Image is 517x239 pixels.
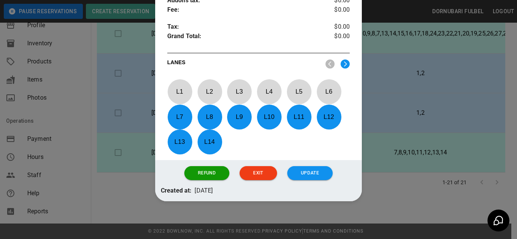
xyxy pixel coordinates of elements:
p: Created at: [161,186,192,196]
p: L 12 [316,108,341,126]
p: L 5 [287,83,311,100]
p: [DATE] [195,186,213,196]
button: Update [287,166,333,180]
p: L 14 [197,133,222,151]
p: L 13 [167,133,192,151]
p: L 6 [316,83,341,100]
img: right.svg [341,59,350,69]
button: Refund [184,166,229,180]
p: Fee : [167,5,319,15]
p: L 9 [227,108,252,126]
p: Tax : [167,22,319,32]
p: Grand Total : [167,32,319,43]
p: L 1 [167,83,192,100]
p: L 7 [167,108,192,126]
p: $0.00 [319,32,350,43]
p: L 2 [197,83,222,100]
p: $0.00 [319,22,350,32]
p: L 8 [197,108,222,126]
p: LANES [167,59,319,69]
img: nav_left.svg [325,59,335,69]
p: $0.00 [319,5,350,15]
p: L 11 [287,108,311,126]
p: L 4 [257,83,282,100]
button: Exit [240,166,277,180]
p: L 3 [227,83,252,100]
p: L 10 [257,108,282,126]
